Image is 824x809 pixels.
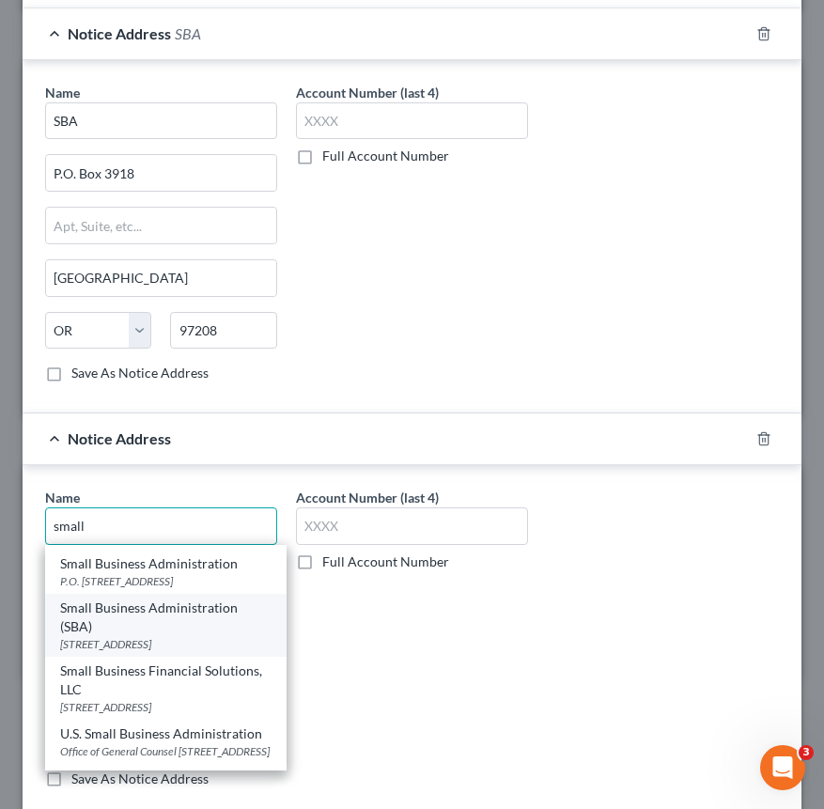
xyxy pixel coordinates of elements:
[46,155,276,191] input: Enter address...
[799,745,814,760] span: 3
[71,364,209,382] label: Save As Notice Address
[45,102,277,140] input: Search by name...
[68,24,171,42] span: Notice Address
[296,488,439,507] label: Account Number (last 4)
[60,599,272,636] div: Small Business Administration (SBA)
[60,573,272,589] div: P.O. [STREET_ADDRESS]
[170,312,276,350] input: Enter zip..
[60,743,272,759] div: Office of General Counsel [STREET_ADDRESS]
[60,661,272,699] div: Small Business Financial Solutions, LLC
[46,208,276,243] input: Apt, Suite, etc...
[296,102,528,140] input: XXXX
[45,85,80,101] span: Name
[296,83,439,102] label: Account Number (last 4)
[60,724,272,743] div: U.S. Small Business Administration
[46,260,276,296] input: Enter city...
[60,769,272,806] div: U.S. Small Business Administration (SBA)
[760,745,805,790] iframe: Intercom live chat
[60,554,272,573] div: Small Business Administration
[60,636,272,652] div: [STREET_ADDRESS]
[296,507,528,545] input: XXXX
[175,24,201,42] span: SBA
[322,552,449,571] label: Full Account Number
[60,699,272,715] div: [STREET_ADDRESS]
[71,770,209,788] label: Save As Notice Address
[45,507,277,545] input: Search by name...
[45,490,80,506] span: Name
[68,429,171,447] span: Notice Address
[322,147,449,165] label: Full Account Number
